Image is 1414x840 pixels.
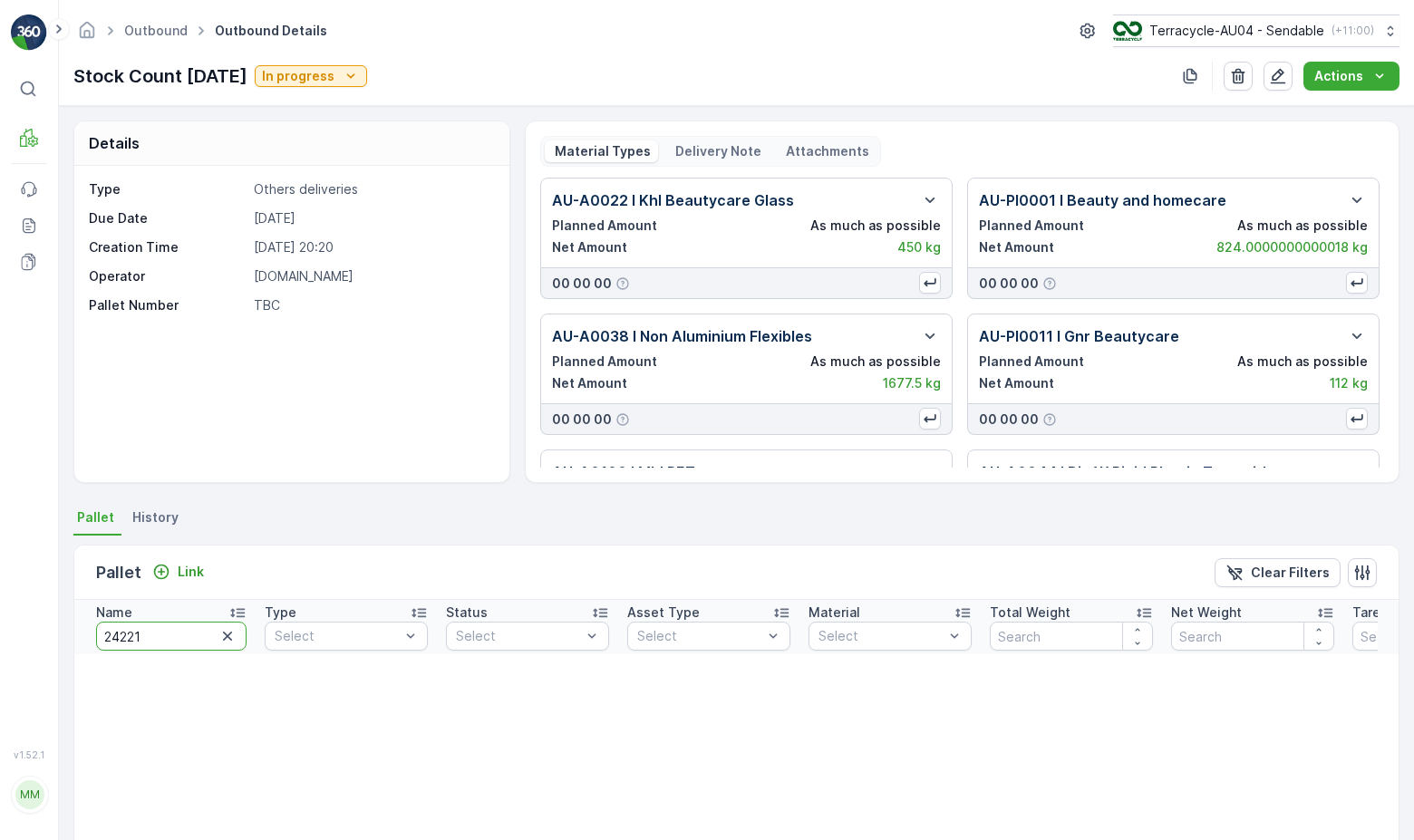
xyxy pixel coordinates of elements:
p: [DATE] 20:20 [254,238,490,256]
p: [DOMAIN_NAME] [254,267,490,285]
button: Clear Filters [1215,558,1341,587]
p: Creation Time [89,238,247,256]
input: Search [1171,622,1334,651]
p: Details [89,132,140,154]
span: Pallet [77,508,114,526]
p: 1677.5 kg [883,374,941,392]
p: Actions [1314,67,1363,85]
div: Help Tooltip Icon [615,276,630,291]
div: MM [15,780,44,809]
p: Stock Count [DATE] [73,63,247,90]
p: Type [89,180,247,198]
p: Net Amount [979,238,1054,256]
p: Total Weight [990,603,1070,622]
p: AU-PI0011 I Gnr Beautycare [979,325,1179,347]
p: Planned Amount [979,352,1084,371]
p: 00 00 00 [552,410,612,429]
div: Help Tooltip Icon [615,412,630,427]
p: Pallet Number [89,296,247,314]
span: History [132,508,179,526]
button: Link [145,561,211,583]
p: Operator [89,267,247,285]
img: terracycle_logo.png [1113,21,1142,41]
p: 112 kg [1330,374,1368,392]
span: v 1.52.1 [11,749,47,760]
input: Search [96,622,247,651]
p: Net Amount [979,374,1054,392]
p: Pallet [96,560,141,585]
p: Others deliveries [254,180,490,198]
p: 00 00 00 [979,275,1039,293]
p: Status [446,603,488,622]
button: Actions [1303,62,1399,91]
p: Asset Type [627,603,700,622]
p: [DATE] [254,209,490,227]
p: As much as possible [1237,217,1368,235]
p: AU-A0100 I Mbl PET [552,461,695,483]
p: Select [818,627,944,645]
p: Attachments [783,142,869,160]
button: MM [11,764,47,826]
a: Homepage [77,27,97,43]
a: Outbound [124,23,188,38]
p: Delivery Note [673,142,761,160]
input: Search [990,622,1153,651]
div: Help Tooltip Icon [1042,412,1057,427]
p: Planned Amount [552,352,657,371]
p: As much as possible [810,217,941,235]
p: AU-A0044 I Big W Rigid Plastic Toys with Electronics [979,461,1339,505]
p: Planned Amount [979,217,1084,235]
p: 00 00 00 [552,275,612,293]
p: Net Amount [552,238,627,256]
p: As much as possible [810,352,941,371]
p: Link [178,563,204,581]
p: Due Date [89,209,247,227]
p: Name [96,603,132,622]
p: In progress [262,67,334,85]
p: Material [809,603,860,622]
p: Select [275,627,400,645]
p: AU-A0038 I Non Aluminium Flexibles [552,325,812,347]
p: ( +11:00 ) [1332,24,1374,38]
p: AU-A0022 I Khl Beautycare Glass [552,189,794,211]
p: Material Types [552,142,651,160]
p: Select [637,627,762,645]
p: Net Weight [1171,603,1242,622]
p: As much as possible [1237,352,1368,371]
div: Help Tooltip Icon [1042,276,1057,291]
p: 824.0000000000018 kg [1216,238,1368,256]
p: 00 00 00 [979,410,1039,429]
p: Planned Amount [552,217,657,235]
p: AU-PI0001 I Beauty and homecare [979,189,1226,211]
img: logo [11,14,47,51]
p: Terracycle-AU04 - Sendable [1149,22,1324,40]
p: Type [265,603,296,622]
button: Terracycle-AU04 - Sendable(+11:00) [1113,14,1399,47]
button: In progress [255,65,367,87]
p: TBC [254,296,490,314]
span: Outbound Details [211,22,331,40]
p: Net Amount [552,374,627,392]
p: 450 kg [897,238,941,256]
p: Clear Filters [1251,564,1330,582]
p: Select [456,627,581,645]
